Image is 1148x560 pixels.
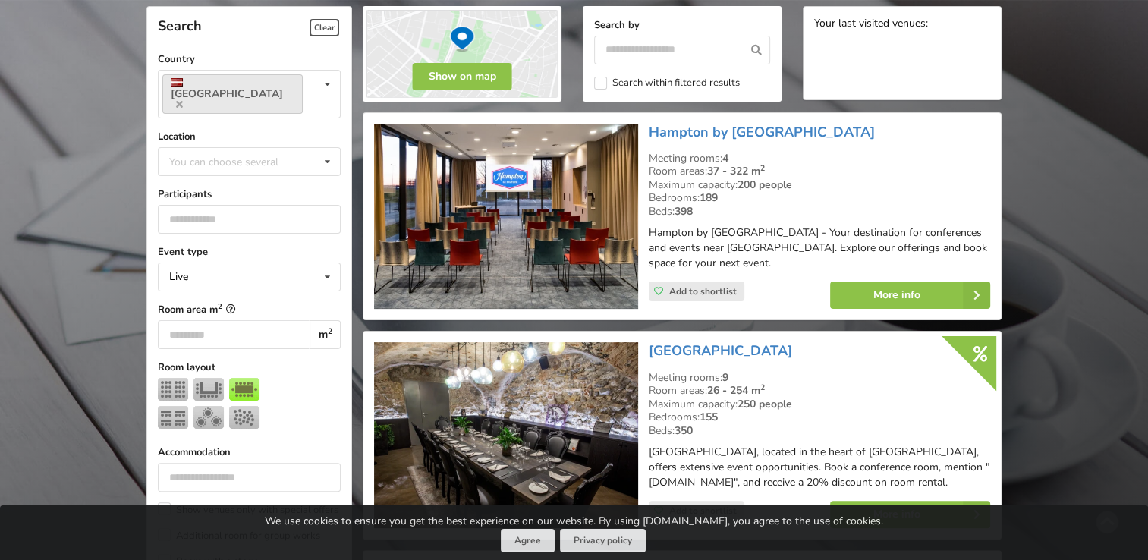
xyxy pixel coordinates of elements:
p: Hampton by [GEOGRAPHIC_DATA] - Your destination for conferences and events near [GEOGRAPHIC_DATA]... [649,225,990,271]
div: Your last visited venues: [814,17,990,32]
a: [GEOGRAPHIC_DATA] [649,341,792,360]
sup: 2 [760,382,765,393]
label: Show venues only with special offers [158,502,338,518]
div: Live [169,272,188,282]
div: Beds: [649,205,990,219]
strong: 350 [675,423,693,438]
div: Bedrooms: [649,191,990,205]
div: Beds: [649,424,990,438]
label: Room area m [158,302,341,317]
a: [GEOGRAPHIC_DATA] [162,74,303,114]
button: Agree [501,529,555,552]
sup: 2 [218,301,222,311]
sup: 2 [328,326,332,337]
div: Room areas: [649,165,990,178]
label: Search within filtered results [594,77,740,90]
p: [GEOGRAPHIC_DATA], located in the heart of [GEOGRAPHIC_DATA], offers extensive event opportunitie... [649,445,990,490]
span: Add to shortlist [669,505,737,517]
strong: 26 - 254 m [707,383,765,398]
div: Bedrooms: [649,411,990,424]
strong: 9 [722,370,728,385]
strong: 398 [675,204,693,219]
span: Search [158,17,202,35]
div: You can choose several [165,153,313,170]
button: Show on map [413,63,512,90]
div: Room areas: [649,384,990,398]
img: Show on map [363,6,561,102]
img: Theater [158,378,188,401]
strong: 37 - 322 m [707,164,765,178]
img: U-shape [193,378,224,401]
label: Country [158,52,341,67]
a: More info [830,282,990,309]
label: Location [158,129,341,144]
label: Accommodation [158,445,341,460]
strong: 4 [722,151,728,165]
strong: 250 people [738,397,792,411]
img: Reception [229,406,259,429]
sup: 2 [760,162,765,174]
strong: 155 [700,410,718,424]
a: Privacy policy [560,529,646,552]
a: More info [830,501,990,528]
img: Banquet [193,406,224,429]
div: Maximum capacity: [649,398,990,411]
div: Meeting rooms: [649,152,990,165]
span: Clear [310,19,339,36]
label: Event type [158,244,341,260]
img: Hotel | Riga | Pullman Riga Old Town Hotel [374,342,637,528]
label: Room layout [158,360,341,375]
a: Hampton by [GEOGRAPHIC_DATA] [649,123,875,141]
img: Boardroom [229,378,259,401]
div: m [310,320,341,349]
div: Meeting rooms: [649,371,990,385]
label: Participants [158,187,341,202]
img: Classroom [158,406,188,429]
label: Search by [594,17,770,33]
div: Maximum capacity: [649,178,990,192]
strong: 200 people [738,178,792,192]
img: Hotel | Marupe Municipality | Hampton by Hilton Riga Airport [374,124,637,310]
span: Add to shortlist [669,285,737,297]
strong: 189 [700,190,718,205]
